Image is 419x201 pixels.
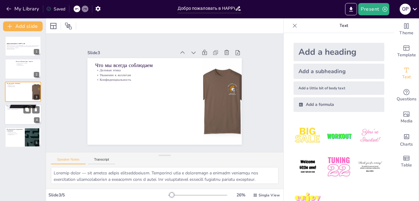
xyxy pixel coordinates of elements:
img: 4.jpeg [294,153,322,181]
span: Charts [400,141,413,148]
div: Saved [46,6,65,12]
button: Add slide [3,21,43,31]
p: Злоупотребление служебным положением [6,106,40,108]
button: Duplicate Slide [23,106,31,114]
div: Add charts and graphs [394,128,419,151]
span: Position [65,22,72,30]
span: Text [402,74,411,80]
div: Add a table [394,151,419,173]
p: Делегирование полномочий [7,133,23,134]
p: Конфиденциальность [7,86,30,87]
div: 5 [5,127,41,147]
p: Деловая этика [7,84,30,85]
img: 1.jpeg [294,122,322,150]
p: Что мы никогда не делаем [6,105,40,107]
div: 4 [5,104,41,125]
div: Add text boxes [394,62,419,84]
span: Theme [399,30,413,36]
span: Questions [397,96,417,102]
div: Layout [48,21,58,31]
strong: Добро пожаловать в HAPPY CLUB [7,43,25,44]
p: Взаимовежливость в общении [16,62,39,64]
button: Delete Slide [32,106,40,114]
span: Media [401,118,413,125]
p: Как мы общаемся друг с другом [16,60,39,62]
p: Как руководство поддерживает сотрудников [7,128,23,132]
img: 3.jpeg [356,122,384,150]
p: Конфиденциальность [94,71,193,97]
p: Атмосфера открытости [7,132,23,133]
img: 2.jpeg [325,122,353,150]
button: Transcript [88,158,115,164]
div: 1 [34,49,39,54]
img: 5.jpeg [325,153,353,181]
p: Привет! Мы рады, что ты с нами. HAPPY CLUB — это место, где идеи становятся практикой: обмен опыт... [7,45,39,48]
div: 1 [5,36,41,56]
textarea: Loremip dolor — sit ametco adipis elitseddoeiusm. Temporinci utla e doloremagn a enimadm veniamqu... [51,167,279,184]
span: Single View [259,193,280,198]
input: Insert title [178,4,235,13]
div: Add images, graphics, shapes or video [394,106,419,128]
div: Add a little bit of body text [294,81,384,95]
p: Generated with [URL] [7,48,39,50]
button: My Library [5,4,42,14]
div: 5 [34,140,39,146]
div: 2 [5,59,41,79]
div: Add a subheading [294,64,384,79]
p: Деловая этика [92,62,191,87]
button: O P [400,3,411,15]
div: Slide 3 / 5 [48,192,168,198]
div: 26 % [233,192,248,198]
p: Открытое решение конфликтов [6,109,40,110]
div: Add a heading [294,43,384,61]
div: Add a formula [294,97,384,112]
p: Text [300,18,388,33]
div: 2 [34,72,39,77]
div: 4 [34,117,40,123]
p: Что мы всегда соблюдаем [7,83,30,84]
p: Что мы всегда соблюдаем [90,56,190,84]
button: Present [358,3,389,15]
div: Add ready made slides [394,40,419,62]
div: O P [400,4,411,15]
button: Speaker Notes [51,158,86,164]
div: Change the overall theme [394,18,419,40]
p: Уважение к коллегам [93,67,192,92]
p: Понимание целей [7,134,23,135]
span: Table [401,162,412,169]
div: 3 [5,82,41,102]
p: Ненормативная лексика [6,108,40,109]
span: Template [397,52,416,58]
div: Slide 3 [80,48,168,72]
button: Export to PowerPoint [345,3,357,15]
p: Уважение к коллегам [7,85,30,86]
p: Позитивный подход [16,65,39,66]
div: 3 [34,95,39,100]
div: Get real-time input from your audience [394,84,419,106]
p: Командный дух [16,63,39,65]
img: 6.jpeg [356,153,384,181]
